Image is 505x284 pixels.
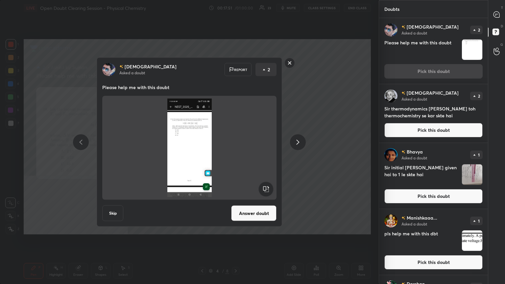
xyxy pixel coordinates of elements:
[462,164,482,185] img: 1759815964SHRSIN.JPEG
[268,66,270,73] p: 2
[231,205,277,221] button: Answer doubt
[478,28,480,32] p: 2
[384,255,483,270] button: Pick this doubt
[401,30,427,35] p: Asked a doubt
[119,65,123,68] img: no-rating-badge.077c3623.svg
[384,148,397,161] img: 3
[407,149,423,154] p: Bhavya
[501,24,503,29] p: D
[478,219,480,223] p: 1
[478,94,480,98] p: 2
[501,5,503,10] p: T
[462,230,482,251] img: 1759815952B4TVRU.png
[384,230,459,251] h4: pls help me with this dbt
[401,221,427,226] p: Asked a doubt
[102,63,115,76] img: f65c8cb530d64c85bf284c4daa559f16.jpg
[379,0,405,18] p: Doubts
[110,99,269,197] img: 1759815285ISYIPW.JPEG
[478,153,480,157] p: 1
[401,155,427,160] p: Asked a doubt
[407,90,459,96] p: [DEMOGRAPHIC_DATA]
[407,215,437,221] p: Manishkaaa...
[462,39,482,60] img: 1759815285ISYIPW.JPEG
[500,42,503,47] p: G
[401,150,405,154] img: no-rating-badge.077c3623.svg
[379,18,488,284] div: grid
[102,84,277,91] p: Please help me with this doubt
[401,25,405,29] img: no-rating-badge.077c3623.svg
[225,63,252,76] div: Report
[384,164,459,185] h4: Sir initial [PERSON_NAME] given hai to 1 le skte hai
[407,24,459,30] p: [DEMOGRAPHIC_DATA]
[102,205,123,221] button: Skip
[384,189,483,203] button: Pick this doubt
[384,105,483,119] h4: Sir thermodynamics [PERSON_NAME] toh thermochemistry se kar skte hai
[384,123,483,137] button: Pick this doubt
[384,214,397,227] img: de4c2c1dfd5a42e983c1d0adeeff9343.jpg
[384,39,459,60] h4: Please help me with this doubt
[384,89,397,103] img: a66209774e2f4a1196aa8561151e166d.jpg
[125,64,177,69] p: [DEMOGRAPHIC_DATA]
[401,96,427,102] p: Asked a doubt
[384,23,397,36] img: f65c8cb530d64c85bf284c4daa559f16.jpg
[401,216,405,220] img: no-rating-badge.077c3623.svg
[119,70,145,75] p: Asked a doubt
[401,91,405,95] img: no-rating-badge.077c3623.svg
